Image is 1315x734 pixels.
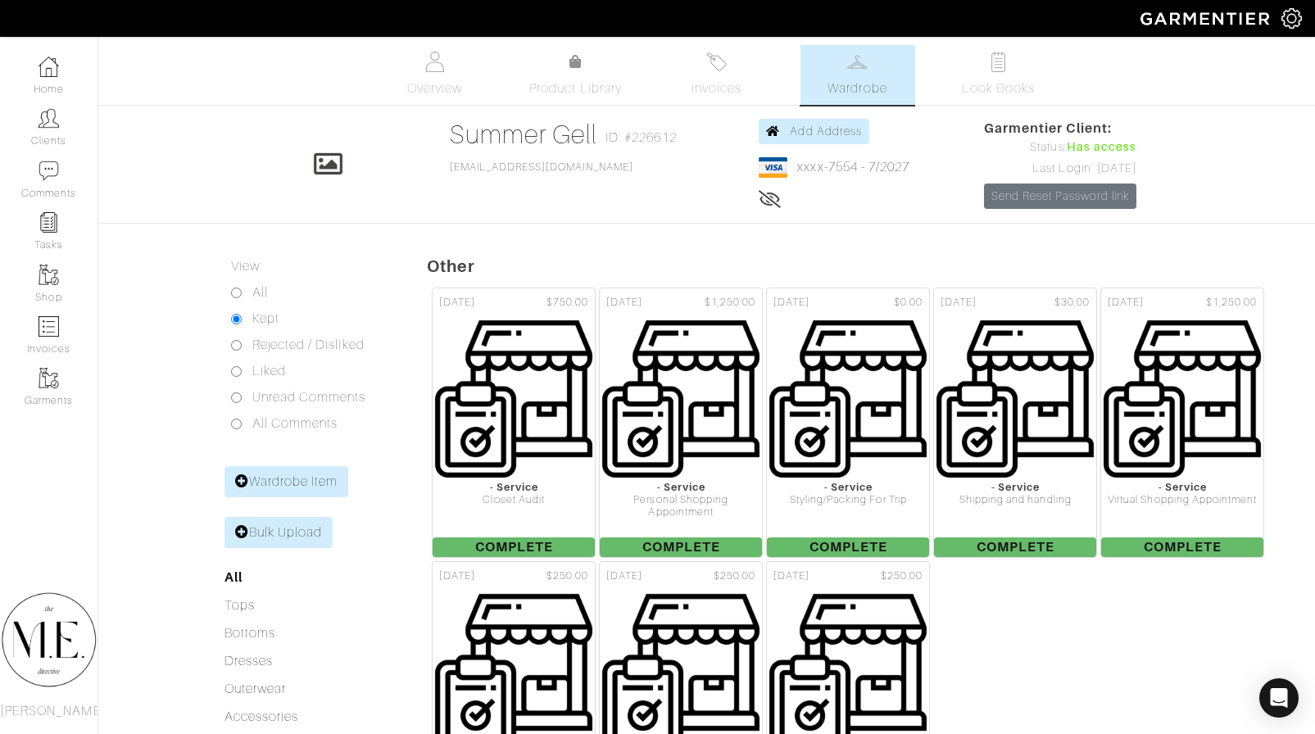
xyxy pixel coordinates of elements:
img: orders-icon-0abe47150d42831381b5fb84f609e132dff9fe21cb692f30cb5eec754e2cba89.png [39,316,59,337]
img: orders-27d20c2124de7fd6de4e0e44c1d41de31381a507db9b33961299e4e07d508b8c.svg [706,52,727,72]
label: Rejected / Disliked [252,335,365,355]
span: Complete [1101,537,1263,557]
span: [DATE] [1108,295,1144,310]
span: $30.00 [1054,295,1090,310]
span: Product Library [529,79,622,98]
img: basicinfo-40fd8af6dae0f16599ec9e87c0ef1c0a1fdea2edbe929e3d69a839185d80c458.svg [424,52,445,72]
img: gear-icon-white-bd11855cb880d31180b6d7d6211b90ccbf57a29d726f0c71d8c61bd08dd39cc2.png [1281,8,1302,29]
h5: Other [427,256,1315,276]
span: Complete [767,537,929,557]
label: Kept [252,309,279,328]
a: Look Books [941,45,1056,105]
span: $250.00 [546,569,588,584]
span: [DATE] [439,569,475,584]
div: - Service [600,481,762,493]
img: Womens_Service-b2905c8a555b134d70f80a63ccd9711e5cb40bac1cff00c12a43f244cd2c1cd3.png [933,317,1097,481]
span: $250.00 [881,569,923,584]
a: [DATE] $1,250.00 - Service Personal Shopping Appointment Complete [597,286,764,560]
img: todo-9ac3debb85659649dc8f770b8b6100bb5dab4b48dedcbae339e5042a72dfd3cc.svg [988,52,1009,72]
div: Shipping and handling [934,494,1096,506]
img: Womens_Service-b2905c8a555b134d70f80a63ccd9711e5cb40bac1cff00c12a43f244cd2c1cd3.png [432,317,596,481]
div: - Service [1101,481,1263,493]
label: All Comments [252,414,338,433]
a: Wardrobe [800,45,915,105]
a: [DATE] $30.00 - Service Shipping and handling Complete [932,286,1099,560]
span: $0.00 [894,295,923,310]
span: Overview [407,79,462,98]
span: Complete [433,537,595,557]
span: Garmentier Client: [984,119,1136,138]
span: $1,250.00 [1206,295,1257,310]
img: wardrobe-487a4870c1b7c33e795ec22d11cfc2ed9d08956e64fb3008fe2437562e282088.svg [847,52,868,72]
label: View: [231,256,262,276]
a: [DATE] $1,250.00 - Service Virtual Shopping Appointment Complete [1099,286,1266,560]
div: - Service [767,481,929,493]
a: xxxx-7554 - 7/2027 [797,160,909,174]
span: Has access [1067,138,1137,156]
a: Dresses [224,654,273,668]
img: visa-934b35602734be37eb7d5d7e5dbcd2044c359bf20a24dc3361ca3fa54326a8a7.png [759,157,787,178]
div: Personal Shopping Appointment [600,494,762,519]
label: Liked [252,361,286,381]
a: Product Library [519,52,633,98]
span: [DATE] [606,569,642,584]
div: Open Intercom Messenger [1259,678,1299,718]
img: clients-icon-6bae9207a08558b7cb47a8932f037763ab4055f8c8b6bfacd5dc20c3e0201464.png [39,108,59,129]
img: Womens_Service-b2905c8a555b134d70f80a63ccd9711e5cb40bac1cff00c12a43f244cd2c1cd3.png [599,317,763,481]
div: Virtual Shopping Appointment [1101,494,1263,506]
a: Add Address [759,119,869,144]
a: Overview [378,45,492,105]
a: Wardrobe Item [224,466,349,497]
span: Complete [600,537,762,557]
span: ID: #226612 [605,128,677,147]
a: Tops [224,598,255,613]
a: Accessories [224,709,299,724]
a: Outerwear [224,682,286,696]
img: Womens_Service-b2905c8a555b134d70f80a63ccd9711e5cb40bac1cff00c12a43f244cd2c1cd3.png [1100,317,1264,481]
img: garmentier-logo-header-white-b43fb05a5012e4ada735d5af1a66efaba907eab6374d6393d1fbf88cb4ef424d.png [1132,4,1281,33]
span: [DATE] [439,295,475,310]
span: $750.00 [546,295,588,310]
label: All [252,283,268,302]
a: Bulk Upload [224,517,333,548]
div: Status: [984,138,1136,156]
img: dashboard-icon-dbcd8f5a0b271acd01030246c82b418ddd0df26cd7fceb0bd07c9910d44c42f6.png [39,57,59,77]
img: comment-icon-a0a6a9ef722e966f86d9cbdc48e553b5cf19dbc54f86b18d962a5391bc8f6eb6.png [39,161,59,181]
span: Add Address [790,125,862,138]
span: $1,250.00 [705,295,755,310]
a: Send Reset Password link [984,183,1136,209]
a: [DATE] $750.00 - Service Closet Audit Complete [430,286,597,560]
span: [DATE] [773,569,809,584]
img: garments-icon-b7da505a4dc4fd61783c78ac3ca0ef83fa9d6f193b1c9dc38574b1d14d53ca28.png [39,265,59,285]
a: [DATE] $0.00 - Service Styling/Packing For Trip Complete [764,286,932,560]
a: [EMAIL_ADDRESS][DOMAIN_NAME] [450,161,633,173]
a: Bottoms [224,626,275,641]
span: Invoices [692,79,741,98]
div: - Service [433,481,595,493]
span: [DATE] [773,295,809,310]
a: All [224,569,243,585]
a: Summer Gell [450,120,598,149]
span: Wardrobe [828,79,886,98]
span: [DATE] [941,295,977,310]
div: Last Login: [DATE] [984,160,1136,178]
img: reminder-icon-8004d30b9f0a5d33ae49ab947aed9ed385cf756f9e5892f1edd6e32f2345188e.png [39,212,59,233]
a: Invoices [660,45,774,105]
label: Unread Comments [252,387,366,407]
div: Styling/Packing For Trip [767,494,929,506]
span: Look Books [962,79,1035,98]
img: garments-icon-b7da505a4dc4fd61783c78ac3ca0ef83fa9d6f193b1c9dc38574b1d14d53ca28.png [39,368,59,388]
span: $250.00 [714,569,755,584]
div: - Service [934,481,1096,493]
div: Closet Audit [433,494,595,506]
span: Complete [934,537,1096,557]
span: [DATE] [606,295,642,310]
img: Womens_Service-b2905c8a555b134d70f80a63ccd9711e5cb40bac1cff00c12a43f244cd2c1cd3.png [766,317,930,481]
